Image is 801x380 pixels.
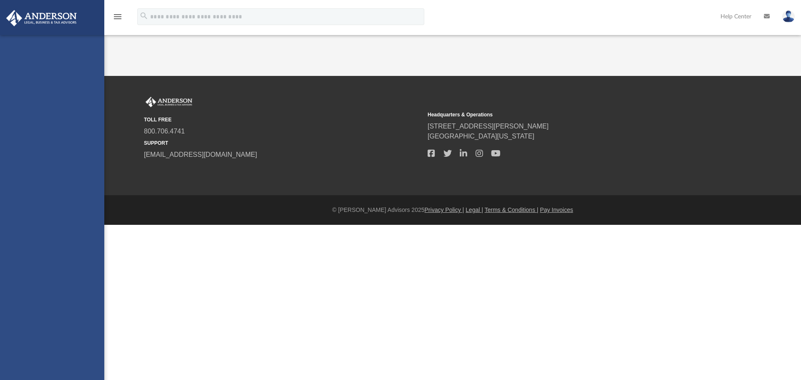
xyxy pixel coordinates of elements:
a: [EMAIL_ADDRESS][DOMAIN_NAME] [144,151,257,158]
img: User Pic [782,10,795,23]
a: menu [113,16,123,22]
img: Anderson Advisors Platinum Portal [144,97,194,108]
div: © [PERSON_NAME] Advisors 2025 [104,206,801,214]
a: Privacy Policy | [425,206,464,213]
a: [GEOGRAPHIC_DATA][US_STATE] [428,133,534,140]
a: [STREET_ADDRESS][PERSON_NAME] [428,123,549,130]
small: Headquarters & Operations [428,111,705,118]
a: 800.706.4741 [144,128,185,135]
a: Terms & Conditions | [485,206,539,213]
a: Pay Invoices [540,206,573,213]
small: TOLL FREE [144,116,422,123]
img: Anderson Advisors Platinum Portal [4,10,79,26]
i: search [139,11,149,20]
a: Legal | [466,206,483,213]
i: menu [113,12,123,22]
small: SUPPORT [144,139,422,147]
